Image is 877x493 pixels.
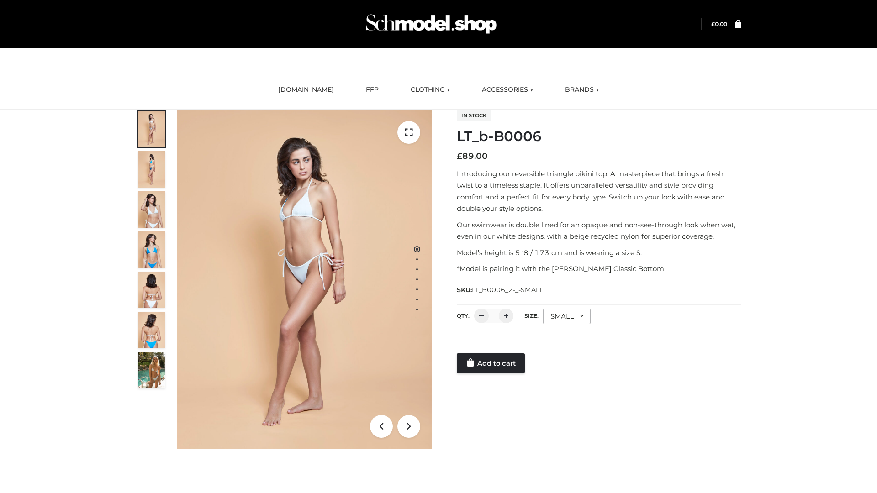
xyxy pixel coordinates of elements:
[457,284,544,295] span: SKU:
[711,21,727,27] a: £0.00
[457,151,462,161] span: £
[457,168,741,215] p: Introducing our reversible triangle bikini top. A masterpiece that brings a fresh twist to a time...
[363,6,500,42] img: Schmodel Admin 964
[138,151,165,188] img: ArielClassicBikiniTop_CloudNine_AzureSky_OW114ECO_2-scaled.jpg
[457,128,741,145] h1: LT_b-B0006
[138,352,165,388] img: Arieltop_CloudNine_AzureSky2.jpg
[558,80,606,100] a: BRANDS
[138,111,165,147] img: ArielClassicBikiniTop_CloudNine_AzureSky_OW114ECO_1-scaled.jpg
[711,21,727,27] bdi: 0.00
[457,353,525,373] a: Add to cart
[457,219,741,242] p: Our swimwear is double lined for an opaque and non-see-through look when wet, even in our white d...
[138,312,165,348] img: ArielClassicBikiniTop_CloudNine_AzureSky_OW114ECO_8-scaled.jpg
[138,231,165,268] img: ArielClassicBikiniTop_CloudNine_AzureSky_OW114ECO_4-scaled.jpg
[472,286,543,294] span: LT_B0006_2-_-SMALL
[404,80,457,100] a: CLOTHING
[457,263,741,275] p: *Model is pairing it with the [PERSON_NAME] Classic Bottom
[543,309,591,324] div: SMALL
[475,80,540,100] a: ACCESSORIES
[138,191,165,228] img: ArielClassicBikiniTop_CloudNine_AzureSky_OW114ECO_3-scaled.jpg
[457,110,491,121] span: In stock
[138,272,165,308] img: ArielClassicBikiniTop_CloudNine_AzureSky_OW114ECO_7-scaled.jpg
[711,21,715,27] span: £
[457,312,470,319] label: QTY:
[457,247,741,259] p: Model’s height is 5 ‘8 / 173 cm and is wearing a size S.
[457,151,488,161] bdi: 89.00
[271,80,341,100] a: [DOMAIN_NAME]
[177,110,432,449] img: ArielClassicBikiniTop_CloudNine_AzureSky_OW114ECO_1
[359,80,386,100] a: FFP
[524,312,539,319] label: Size:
